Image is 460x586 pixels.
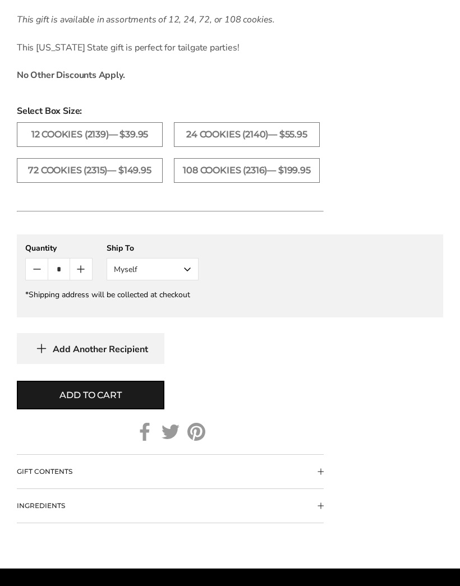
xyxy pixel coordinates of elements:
div: Ship To [107,243,199,254]
label: 12 Cookies (2139)— $39.95 [17,123,163,147]
strong: No Other Discounts Apply. [17,70,125,82]
gfm-form: New recipient [17,235,443,318]
span: Select Box Size: [17,105,443,118]
em: This gift is available in assortments of 12, 24, 72, or 108 cookies. [17,14,275,26]
span: Add Another Recipient [53,344,148,356]
iframe: Sign Up via Text for Offers [9,543,116,577]
input: Quantity [48,259,70,280]
button: Myself [107,259,199,281]
button: Collapsible block button [17,490,324,523]
button: Collapsible block button [17,455,324,489]
button: Add to cart [17,381,164,410]
p: This [US_STATE] State gift is perfect for tailgate parties! [17,41,324,55]
button: Add Another Recipient [17,334,164,364]
a: Pinterest [187,423,205,441]
button: Count plus [70,259,92,280]
span: Add to cart [59,389,121,403]
div: *Shipping address will be collected at checkout [25,290,435,301]
label: 72 Cookies (2315)— $149.95 [17,159,163,183]
div: Quantity [25,243,93,254]
label: 108 Cookies (2316)— $199.95 [174,159,320,183]
label: 24 Cookies (2140)— $55.95 [174,123,320,147]
a: Twitter [162,423,180,441]
a: Facebook [136,423,154,441]
button: Count minus [26,259,48,280]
